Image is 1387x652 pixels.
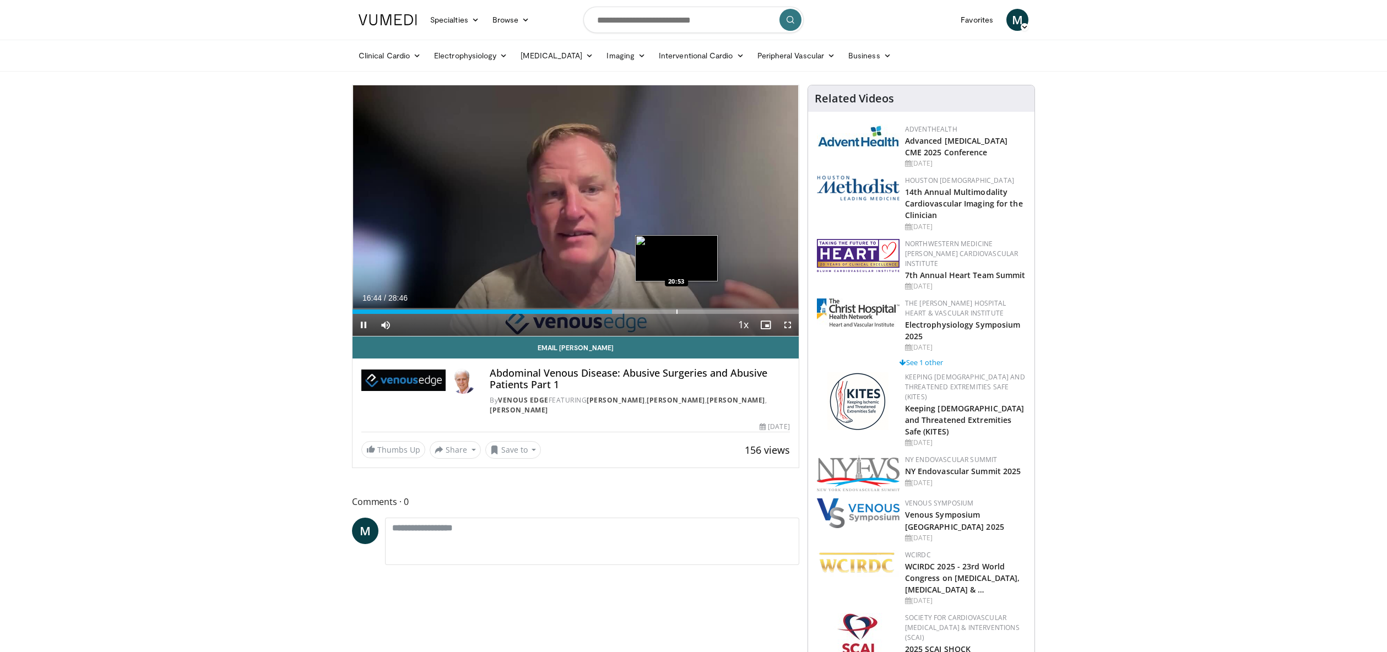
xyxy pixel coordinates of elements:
[359,14,417,25] img: VuMedi Logo
[905,509,1004,531] a: Venous Symposium [GEOGRAPHIC_DATA] 2025
[490,405,548,415] a: [PERSON_NAME]
[751,45,842,67] a: Peripheral Vascular
[905,498,974,508] a: Venous Symposium
[815,92,894,105] h4: Related Videos
[817,550,900,577] img: ffc82633-9a14-4d8c-a33d-97fccf70c641.png.150x105_q85_autocrop_double_scale_upscale_version-0.2.png
[817,239,900,272] img: f8a43200-de9b-4ddf-bb5c-8eb0ded660b2.png.150x105_q85_autocrop_double_scale_upscale_version-0.2.png
[361,441,425,458] a: Thumbs Up
[514,45,600,67] a: [MEDICAL_DATA]
[817,455,900,491] img: 9866eca1-bcc5-4ff0-8365-49bf9677412e.png.150x105_q85_autocrop_double_scale_upscale_version-0.2.png
[427,45,514,67] a: Electrophysiology
[905,343,1026,352] div: [DATE]
[905,270,1026,280] a: 7th Annual Heart Team Summit
[905,222,1026,232] div: [DATE]
[430,441,481,459] button: Share
[498,395,549,405] a: Venous Edge
[905,319,1021,341] a: Electrophysiology Symposium 2025
[905,478,1026,488] div: [DATE]
[375,314,397,336] button: Mute
[817,124,900,147] img: 5c3c682d-da39-4b33-93a5-b3fb6ba9580b.jpg.150x105_q85_autocrop_double_scale_upscale_version-0.2.jpg
[1006,9,1028,31] a: M
[353,309,799,314] div: Progress Bar
[905,455,998,464] a: NY Endovascular Summit
[905,561,1020,595] a: WCIRDC 2025 - 23rd World Congress on [MEDICAL_DATA], [MEDICAL_DATA] & …
[817,498,900,528] img: 38765b2d-a7cd-4379-b3f3-ae7d94ee6307.png.150x105_q85_autocrop_double_scale_upscale_version-0.2.png
[777,314,799,336] button: Fullscreen
[353,336,799,358] a: Email [PERSON_NAME]
[388,294,408,302] span: 28:46
[905,550,931,559] a: WCIRDC
[827,372,888,430] img: bf26f766-c297-4107-aaff-b3718bba667b.png.150x105_q85_autocrop_double_scale_upscale_version-0.2.png
[652,45,751,67] a: Interventional Cardio
[352,45,427,67] a: Clinical Cardio
[733,314,755,336] button: Playback Rate
[384,294,386,302] span: /
[817,298,900,327] img: 32b1860c-ff7d-4915-9d2b-64ca529f373e.jpg.150x105_q85_autocrop_double_scale_upscale_version-0.2.jpg
[424,9,486,31] a: Specialties
[352,518,378,544] a: M
[905,438,1026,448] div: [DATE]
[842,45,898,67] a: Business
[707,395,765,405] a: [PERSON_NAME]
[905,187,1023,220] a: 14th Annual Multimodality Cardiovascular Imaging for the Clinician
[905,372,1025,401] a: Keeping [DEMOGRAPHIC_DATA] and Threatened Extremities Safe (KITES)
[362,294,382,302] span: 16:44
[450,367,476,394] img: Avatar
[635,235,718,281] img: image.jpeg
[361,367,446,394] img: Venous Edge
[755,314,777,336] button: Enable picture-in-picture mode
[905,466,1021,476] a: NY Endovascular Summit 2025
[905,239,1018,268] a: Northwestern Medicine [PERSON_NAME] Cardiovascular Institute
[353,85,799,336] video-js: Video Player
[905,596,1026,606] div: [DATE]
[905,613,1020,642] a: Society for Cardiovascular [MEDICAL_DATA] & Interventions (SCAI)
[905,135,1007,157] a: Advanced [MEDICAL_DATA] CME 2025 Conference
[600,45,652,67] a: Imaging
[954,9,1000,31] a: Favorites
[647,395,705,405] a: [PERSON_NAME]
[583,7,804,33] input: Search topics, interventions
[745,443,790,457] span: 156 views
[486,9,537,31] a: Browse
[905,403,1025,437] a: Keeping [DEMOGRAPHIC_DATA] and Threatened Extremities Safe (KITES)
[353,314,375,336] button: Pause
[760,422,789,432] div: [DATE]
[490,367,789,391] h4: Abdominal Venous Disease: Abusive Surgeries and Abusive Patients Part 1
[352,495,799,509] span: Comments 0
[900,357,943,367] a: See 1 other
[905,159,1026,169] div: [DATE]
[817,176,900,200] img: 5e4488cc-e109-4a4e-9fd9-73bb9237ee91.png.150x105_q85_autocrop_double_scale_upscale_version-0.2.png
[485,441,541,459] button: Save to
[905,281,1026,291] div: [DATE]
[587,395,645,405] a: [PERSON_NAME]
[490,395,789,415] div: By FEATURING , , ,
[905,176,1014,185] a: Houston [DEMOGRAPHIC_DATA]
[905,124,957,134] a: AdventHealth
[905,298,1006,318] a: The [PERSON_NAME] Hospital Heart & Vascular Institute
[905,533,1026,543] div: [DATE]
